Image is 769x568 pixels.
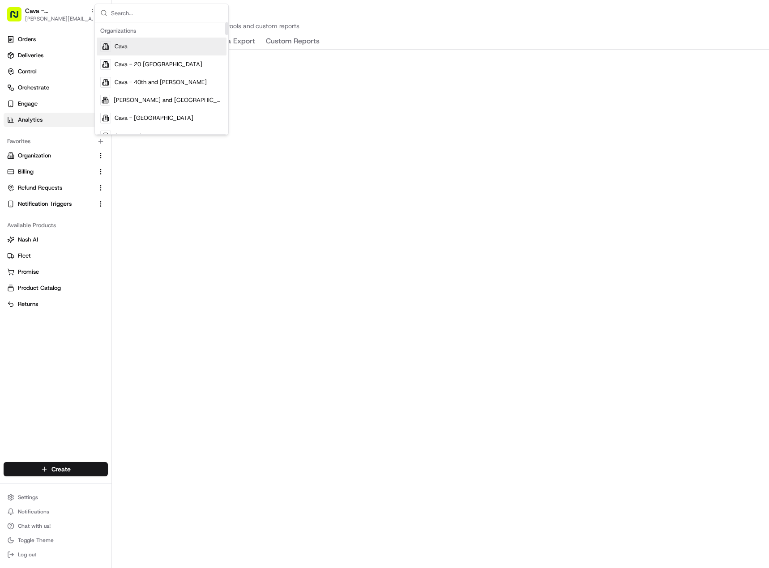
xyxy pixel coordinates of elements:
[18,35,36,43] span: Orders
[7,284,104,292] a: Product Catalog
[18,200,72,208] span: Notification Triggers
[76,201,83,208] div: 💻
[4,548,108,561] button: Log out
[18,236,38,244] span: Nash AI
[115,78,207,86] span: Cava - 40th and [PERSON_NAME]
[18,100,38,108] span: Engage
[79,139,98,146] span: [DATE]
[4,462,108,476] button: Create
[4,491,108,504] button: Settings
[18,168,34,176] span: Billing
[25,6,87,15] button: Cava - [GEOGRAPHIC_DATA]
[4,64,108,79] button: Control
[4,218,108,233] div: Available Products
[4,534,108,547] button: Toggle Theme
[28,139,73,146] span: [PERSON_NAME]
[4,265,108,279] button: Promise
[4,81,108,95] button: Orchestrate
[97,24,226,38] div: Organizations
[4,197,108,211] button: Notification Triggers
[18,300,38,308] span: Returns
[7,236,104,244] a: Nash AI
[18,200,68,209] span: Knowledge Base
[85,200,144,209] span: API Documentation
[18,284,61,292] span: Product Catalog
[18,522,51,530] span: Chat with us!
[111,4,223,22] input: Search...
[7,168,94,176] a: Billing
[123,7,758,21] h2: Analytics
[115,42,128,51] span: Cava
[115,60,202,68] span: Cava - 20 [GEOGRAPHIC_DATA]
[63,221,108,229] a: Powered byPylon
[9,116,60,123] div: Past conversations
[18,84,49,92] span: Orchestrate
[266,34,320,49] button: Custom Reports
[4,113,108,127] a: Analytics
[7,300,104,308] a: Returns
[139,114,163,125] button: See all
[4,4,93,25] button: Cava - [GEOGRAPHIC_DATA][PERSON_NAME][EMAIL_ADDRESS][PERSON_NAME][DOMAIN_NAME]
[18,551,36,558] span: Log out
[18,51,43,59] span: Deliveries
[74,139,77,146] span: •
[18,508,49,515] span: Notifications
[28,163,74,170] span: Klarizel Pensader
[4,297,108,311] button: Returns
[112,50,769,568] iframe: Analytics
[72,196,147,212] a: 💻API Documentation
[7,268,104,276] a: Promise
[4,48,108,63] a: Deliveries
[4,97,108,111] button: Engage
[4,281,108,295] button: Product Catalog
[7,152,94,160] a: Organization
[4,134,108,148] div: Favorites
[4,520,108,532] button: Chat with us!
[5,196,72,212] a: 📗Knowledge Base
[76,163,79,170] span: •
[18,68,37,76] span: Control
[4,181,108,195] button: Refund Requests
[4,148,108,163] button: Organization
[4,249,108,263] button: Fleet
[115,114,193,122] span: Cava - [GEOGRAPHIC_DATA]
[123,21,758,30] p: Explore your data with our analytics tools and custom reports
[18,152,51,160] span: Organization
[18,184,62,192] span: Refund Requests
[51,465,71,474] span: Create
[18,268,39,276] span: Promise
[18,163,25,170] img: 1736555255976-a54dd68f-1ca7-489b-9aae-adbdc363a1c4
[95,22,228,135] div: Suggestions
[7,200,94,208] a: Notification Triggers
[7,252,104,260] a: Fleet
[4,233,108,247] button: Nash AI
[4,165,108,179] button: Billing
[115,132,162,140] span: Cava - Arboretum
[81,163,99,170] span: [DATE]
[4,505,108,518] button: Notifications
[152,88,163,99] button: Start new chat
[7,184,94,192] a: Refund Requests
[25,15,97,22] button: [PERSON_NAME][EMAIL_ADDRESS][PERSON_NAME][DOMAIN_NAME]
[9,154,23,169] img: Klarizel Pensader
[9,130,23,144] img: Dipesh Patel
[4,32,108,47] a: Orders
[114,96,223,104] span: [PERSON_NAME] and [GEOGRAPHIC_DATA]
[216,34,255,49] button: Data Export
[18,116,43,124] span: Analytics
[18,537,54,544] span: Toggle Theme
[18,252,31,260] span: Fleet
[89,222,108,229] span: Pylon
[9,201,16,208] div: 📗
[18,494,38,501] span: Settings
